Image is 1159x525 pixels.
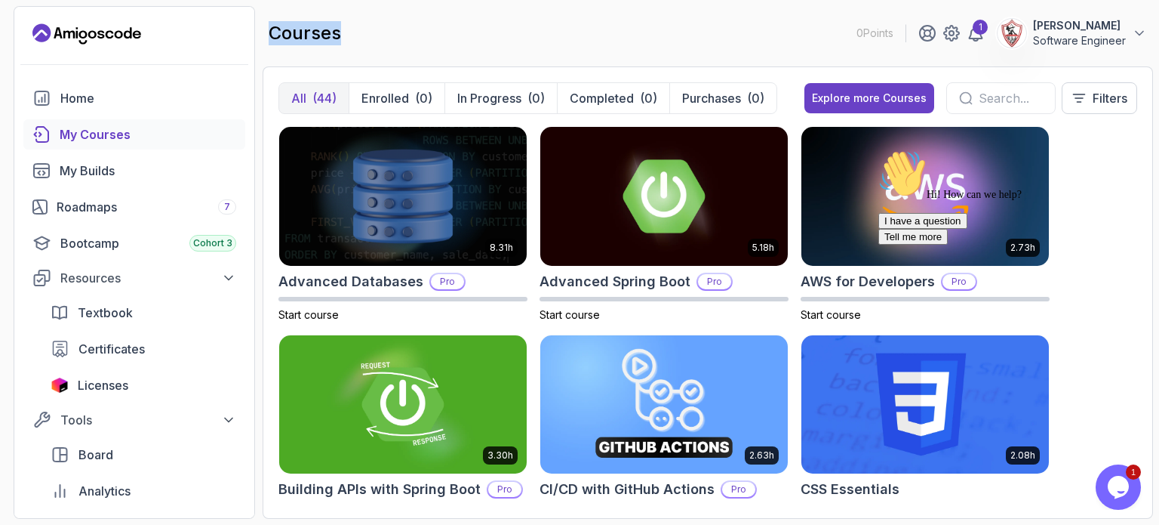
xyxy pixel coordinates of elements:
p: [PERSON_NAME] [1033,18,1126,33]
p: 3.30h [487,449,513,462]
span: Cohort 3 [193,237,232,249]
p: Completed [570,89,634,107]
div: Tools [60,411,236,429]
p: In Progress [457,89,521,107]
p: 8.31h [490,242,513,254]
a: licenses [42,370,245,400]
p: 0 Points [856,26,893,41]
span: Start course [278,308,339,321]
button: All(44) [279,83,349,113]
span: 7 [224,201,230,213]
div: 👋Hi! How can we help?I have a questionTell me more [6,6,278,101]
p: Pro [698,274,731,289]
div: (0) [747,89,764,107]
img: user profile image [998,19,1026,48]
a: courses [23,119,245,150]
h2: AWS for Developers [801,271,935,292]
p: Pro [488,482,521,497]
div: Roadmaps [57,198,236,216]
div: (44) [312,89,337,107]
p: All [291,89,306,107]
a: certificates [42,334,245,364]
div: Explore more Courses [812,91,927,106]
img: Advanced Spring Boot card [540,127,788,266]
a: home [23,83,245,113]
p: Filters [1093,89,1127,107]
span: Textbook [78,304,133,322]
span: Hi! How can we help? [6,45,149,57]
a: builds [23,156,245,186]
button: Purchases(0) [669,83,776,113]
img: jetbrains icon [51,378,69,393]
div: My Courses [60,125,236,144]
a: Landing page [32,22,141,46]
div: (0) [640,89,657,107]
a: roadmaps [23,192,245,222]
button: Tell me more [6,85,75,101]
input: Search... [979,89,1043,107]
div: My Builds [60,162,236,180]
h2: Advanced Databases [278,271,423,292]
button: Filters [1062,82,1137,114]
span: Analytics [78,482,131,500]
h2: Building APIs with Spring Boot [278,479,481,500]
button: Completed(0) [557,83,669,113]
h2: CSS Essentials [801,479,899,500]
img: CSS Essentials card [801,335,1049,474]
div: (0) [527,89,545,107]
span: Licenses [78,376,128,394]
a: 1 [967,24,985,42]
button: user profile image[PERSON_NAME]Software Engineer [997,18,1147,48]
a: board [42,440,245,470]
div: (0) [415,89,432,107]
img: CI/CD with GitHub Actions card [540,335,788,474]
p: 2.63h [749,449,774,462]
button: Enrolled(0) [349,83,444,113]
span: Start course [540,308,600,321]
div: Bootcamp [60,234,236,252]
p: Enrolled [361,89,409,107]
img: :wave: [6,6,54,54]
p: 5.18h [752,242,774,254]
a: bootcamp [23,228,245,258]
button: Resources [23,264,245,292]
button: Tools [23,406,245,434]
img: Building APIs with Spring Boot card [279,335,527,474]
p: Pro [722,482,755,497]
h2: courses [269,21,341,45]
p: Purchases [682,89,741,107]
img: Advanced Databases card [279,127,527,266]
p: Pro [431,274,464,289]
span: Board [78,446,113,464]
div: 1 [973,20,988,35]
a: textbook [42,298,245,328]
h2: CI/CD with GitHub Actions [540,479,715,500]
div: Resources [60,269,236,287]
span: Start course [801,308,861,321]
iframe: chat widget [1096,465,1144,510]
button: In Progress(0) [444,83,557,113]
span: Certificates [78,340,145,358]
h2: Advanced Spring Boot [540,271,690,292]
button: Explore more Courses [804,83,934,113]
iframe: chat widget [872,144,1144,457]
button: I have a question [6,69,95,85]
img: AWS for Developers card [801,127,1049,266]
p: Software Engineer [1033,33,1126,48]
a: analytics [42,476,245,506]
div: Home [60,89,236,107]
